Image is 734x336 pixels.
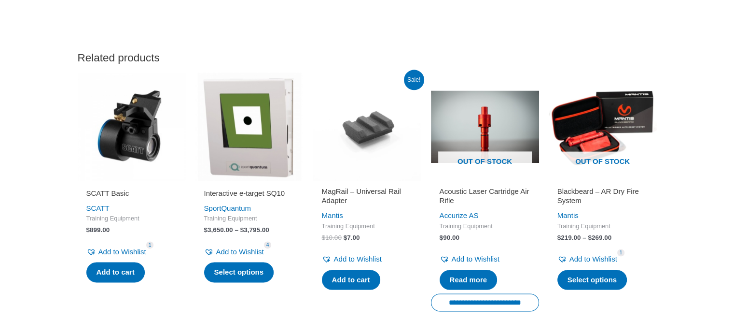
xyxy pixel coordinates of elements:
[557,234,581,241] bdi: 219.00
[322,222,413,231] span: Training Equipment
[557,252,617,266] a: Add to Wishlist
[344,234,360,241] bdi: 7.00
[204,245,264,259] a: Add to Wishlist
[86,189,177,202] a: SCATT Basic
[86,262,145,282] a: Add to cart: “SCATT Basic”
[322,252,382,266] a: Add to Wishlist
[440,252,499,266] a: Add to Wishlist
[556,151,650,174] span: Out of stock
[438,151,532,174] span: Out of stock
[313,73,421,181] img: MagRail - Universal Rail Adapter
[431,73,539,181] a: Out of stock
[569,255,617,263] span: Add to Wishlist
[557,187,648,209] a: Blackbeard – AR Dry Fire System
[549,73,657,181] a: Out of stock
[204,215,295,223] span: Training Equipment
[549,73,657,181] img: Blackbeard - AR Dry Fire System
[431,73,539,181] img: Acoustic Laser Cartridge Air Rifle
[240,226,244,234] span: $
[204,226,233,234] bdi: 3,650.00
[240,226,269,234] bdi: 3,795.00
[557,187,648,205] h2: Blackbeard – AR Dry Fire System
[440,222,530,231] span: Training Equipment
[322,187,413,205] h2: MagRail – Universal Rail Adapter
[557,234,561,241] span: $
[78,51,657,65] h2: Related products
[440,211,479,219] a: Accurize AS
[86,226,110,234] bdi: 899.00
[322,270,380,290] a: Add to cart: “MagRail - Universal Rail Adapter”
[440,234,443,241] span: $
[440,187,530,209] a: Acoustic Laser Cartridge Air Rifle
[204,189,295,198] h2: Interactive e-target SQ10
[557,222,648,231] span: Training Equipment
[86,215,177,223] span: Training Equipment
[204,204,251,212] a: SportQuantum
[322,211,343,219] a: Mantis
[344,234,347,241] span: $
[322,234,342,241] bdi: 10.00
[557,211,579,219] a: Mantis
[204,262,274,282] a: Select options for “Interactive e-target SQ10”
[78,73,186,181] img: SCATT Basic
[322,234,326,241] span: $
[204,189,295,202] a: Interactive e-target SQ10
[86,245,146,259] a: Add to Wishlist
[440,270,498,290] a: Read more about “Acoustic Laser Cartridge Air Rifle”
[322,187,413,209] a: MagRail – Universal Rail Adapter
[204,226,208,234] span: $
[588,234,611,241] bdi: 269.00
[582,234,586,241] span: –
[334,255,382,263] span: Add to Wishlist
[86,226,90,234] span: $
[617,249,625,256] span: 1
[216,248,264,256] span: Add to Wishlist
[86,189,177,198] h2: SCATT Basic
[440,234,459,241] bdi: 90.00
[588,234,592,241] span: $
[146,241,154,248] span: 1
[440,187,530,205] h2: Acoustic Laser Cartridge Air Rifle
[86,204,110,212] a: SCATT
[557,270,627,290] a: Select options for “Blackbeard - AR Dry Fire System”
[452,255,499,263] span: Add to Wishlist
[98,248,146,256] span: Add to Wishlist
[264,241,272,248] span: 4
[235,226,238,234] span: –
[195,73,304,181] img: SQ10 Interactive e-target
[404,70,424,90] span: Sale!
